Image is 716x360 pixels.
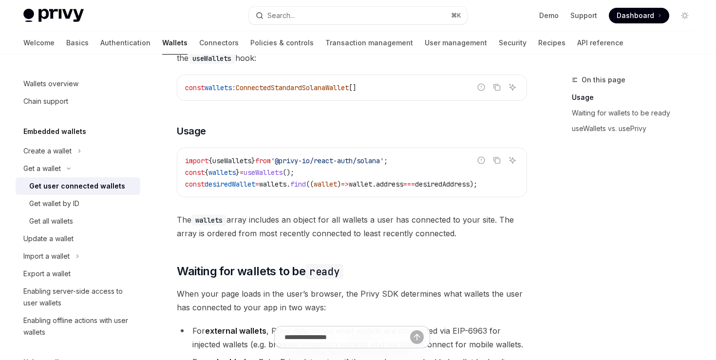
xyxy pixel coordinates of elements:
[23,78,78,90] div: Wallets overview
[16,195,140,212] a: Get wallet by ID
[283,168,294,177] span: ();
[677,8,693,23] button: Toggle dark mode
[425,31,487,55] a: User management
[506,81,519,94] button: Ask AI
[255,180,259,189] span: =
[475,154,488,167] button: Report incorrect code
[325,31,413,55] a: Transaction management
[349,83,357,92] span: []
[490,154,503,167] button: Copy the contents from the code block
[249,7,467,24] button: Open search
[16,312,140,341] a: Enabling offline actions with user wallets
[16,177,140,195] a: Get user connected wallets
[177,287,527,314] span: When your page loads in the user’s browser, the Privy SDK determines what wallets the user has co...
[185,180,205,189] span: const
[415,180,470,189] span: desiredAddress
[205,180,255,189] span: desiredWallet
[617,11,654,20] span: Dashboard
[23,268,71,280] div: Export a wallet
[236,83,349,92] span: ConnectedStandardSolanaWallet
[341,180,349,189] span: =>
[23,285,134,309] div: Enabling server-side access to user wallets
[23,31,55,55] a: Welcome
[199,31,239,55] a: Connectors
[306,180,314,189] span: ((
[23,95,68,107] div: Chain support
[470,180,477,189] span: );
[177,124,206,138] span: Usage
[29,215,73,227] div: Get all wallets
[208,156,212,165] span: {
[162,31,188,55] a: Wallets
[410,330,424,344] button: Send message
[376,180,403,189] span: address
[490,81,503,94] button: Copy the contents from the code block
[16,93,140,110] a: Chain support
[314,180,337,189] span: wallet
[185,156,208,165] span: import
[290,180,306,189] span: find
[16,247,140,265] button: Toggle Import a wallet section
[609,8,669,23] a: Dashboard
[16,283,140,312] a: Enabling server-side access to user wallets
[349,180,372,189] span: wallet
[23,126,86,137] h5: Embedded wallets
[23,233,74,245] div: Update a wallet
[191,215,226,226] code: wallets
[284,326,410,348] input: Ask a question...
[244,168,283,177] span: useWallets
[403,180,415,189] span: ===
[572,105,700,121] a: Waiting for wallets to be ready
[250,31,314,55] a: Policies & controls
[236,168,240,177] span: }
[177,264,343,279] span: Waiting for wallets to be
[23,145,72,157] div: Create a wallet
[572,121,700,136] a: useWallets vs. usePrivy
[539,11,559,20] a: Demo
[499,31,527,55] a: Security
[384,156,388,165] span: ;
[372,180,376,189] span: .
[208,168,236,177] span: wallets
[506,154,519,167] button: Ask AI
[185,168,205,177] span: const
[16,212,140,230] a: Get all wallets
[188,53,235,64] code: useWallets
[240,168,244,177] span: =
[205,83,232,92] span: wallets
[212,156,251,165] span: useWallets
[572,90,700,105] a: Usage
[23,9,84,22] img: light logo
[451,12,461,19] span: ⌘ K
[100,31,151,55] a: Authentication
[286,180,290,189] span: .
[16,75,140,93] a: Wallets overview
[538,31,565,55] a: Recipes
[23,315,134,338] div: Enabling offline actions with user wallets
[177,213,527,240] span: The array includes an object for all wallets a user has connected to your site. The array is orde...
[582,74,625,86] span: On this page
[475,81,488,94] button: Report incorrect code
[16,160,140,177] button: Toggle Get a wallet section
[185,83,205,92] span: const
[16,265,140,283] a: Export a wallet
[29,198,79,209] div: Get wallet by ID
[337,180,341,189] span: )
[267,10,295,21] div: Search...
[23,163,61,174] div: Get a wallet
[205,168,208,177] span: {
[16,142,140,160] button: Toggle Create a wallet section
[570,11,597,20] a: Support
[251,156,255,165] span: }
[255,156,271,165] span: from
[305,264,343,279] code: ready
[16,230,140,247] a: Update a wallet
[577,31,623,55] a: API reference
[232,83,236,92] span: :
[23,250,70,262] div: Import a wallet
[259,180,286,189] span: wallets
[66,31,89,55] a: Basics
[271,156,384,165] span: '@privy-io/react-auth/solana'
[29,180,125,192] div: Get user connected wallets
